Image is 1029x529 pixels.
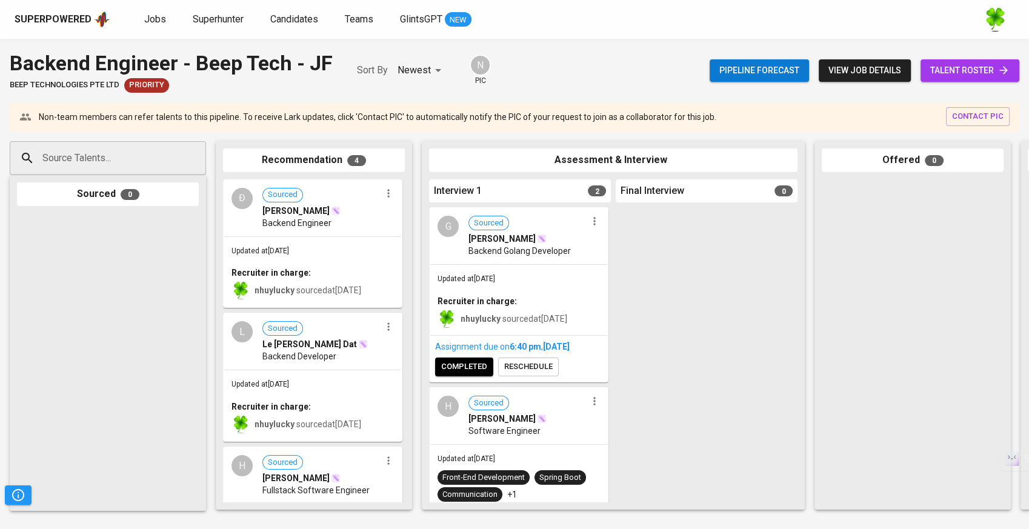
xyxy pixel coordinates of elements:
[470,55,491,86] div: pic
[263,189,302,201] span: Sourced
[921,59,1019,82] a: talent roster
[255,419,361,429] span: sourced at [DATE]
[438,396,459,417] div: H
[468,233,536,245] span: [PERSON_NAME]
[442,489,498,501] div: Communication
[17,182,199,206] div: Sourced
[719,63,799,78] span: Pipeline forecast
[400,12,471,27] a: GlintsGPT NEW
[435,341,602,353] div: Assignment due on ,
[468,413,536,425] span: [PERSON_NAME]
[94,10,110,28] img: app logo
[537,234,547,244] img: magic_wand.svg
[345,12,376,27] a: Teams
[468,245,571,257] span: Backend Golang Developer
[262,205,330,217] span: [PERSON_NAME]
[223,148,405,172] div: Recommendation
[588,185,606,196] span: 2
[710,59,809,82] button: Pipeline forecast
[537,414,547,424] img: magic_wand.svg
[263,323,302,334] span: Sourced
[231,247,289,255] span: Updated at [DATE]
[345,13,373,25] span: Teams
[358,339,368,349] img: magic_wand.svg
[124,78,169,93] div: New Job received from Demand Team
[223,313,402,442] div: LSourcedLe [PERSON_NAME] DatBackend DeveloperUpdated at[DATE]Recruiter in charge:nhuylucky source...
[10,48,333,78] div: Backend Engineer - Beep Tech - JF
[438,310,456,328] img: f9493b8c-82b8-4f41-8722-f5d69bb1b761.jpg
[144,12,168,27] a: Jobs
[262,217,331,229] span: Backend Engineer
[442,472,525,484] div: Front-End Development
[438,274,495,283] span: Updated at [DATE]
[193,13,244,25] span: Superhunter
[231,281,250,299] img: f9493b8c-82b8-4f41-8722-f5d69bb1b761.jpg
[438,296,517,306] b: Recruiter in charge:
[461,314,501,324] b: nhuylucky
[822,148,1004,172] div: Offered
[15,13,92,27] div: Superpowered
[223,179,402,308] div: ĐSourced[PERSON_NAME]Backend EngineerUpdated at[DATE]Recruiter in charge:nhuylucky sourcedat[DATE]
[438,216,459,237] div: G
[468,425,541,437] span: Software Engineer
[231,268,311,278] b: Recruiter in charge:
[331,473,341,483] img: magic_wand.svg
[124,79,169,91] span: Priority
[270,13,318,25] span: Candidates
[925,155,944,166] span: 0
[435,358,493,376] button: completed
[504,360,553,374] span: reschedule
[441,360,487,374] span: completed
[255,285,361,295] span: sourced at [DATE]
[498,358,559,376] button: reschedule
[262,484,370,496] span: Fullstack Software Engineer
[445,14,471,26] span: NEW
[262,338,357,350] span: Le [PERSON_NAME] Dat
[15,10,110,28] a: Superpoweredapp logo
[231,402,311,411] b: Recruiter in charge:
[263,457,302,468] span: Sourced
[255,419,295,429] b: nhuylucky
[429,148,798,172] div: Assessment & Interview
[231,455,253,476] div: H
[983,7,1007,32] img: f9493b8c-82b8-4f41-8722-f5d69bb1b761.jpg
[10,79,119,91] span: Beep Technologies Pte Ltd
[400,13,442,25] span: GlintsGPT
[828,63,901,78] span: view job details
[262,472,330,484] span: [PERSON_NAME]
[510,342,541,351] span: 6:40 PM
[398,63,431,78] p: Newest
[930,63,1010,78] span: talent roster
[121,189,139,200] span: 0
[539,472,581,484] div: Spring Boot
[819,59,911,82] button: view job details
[199,157,202,159] button: Open
[262,350,336,362] span: Backend Developer
[231,415,250,433] img: f9493b8c-82b8-4f41-8722-f5d69bb1b761.jpg
[331,206,341,216] img: magic_wand.svg
[438,454,495,463] span: Updated at [DATE]
[469,218,508,229] span: Sourced
[429,207,608,382] div: GSourced[PERSON_NAME]Backend Golang DeveloperUpdated at[DATE]Recruiter in charge:nhuylucky source...
[5,485,32,505] button: Pipeline Triggers
[347,155,366,166] span: 4
[543,342,570,351] span: [DATE]
[357,63,388,78] p: Sort By
[461,314,567,324] span: sourced at [DATE]
[231,188,253,209] div: Đ
[469,398,508,409] span: Sourced
[434,184,482,198] span: Interview 1
[144,13,166,25] span: Jobs
[255,285,295,295] b: nhuylucky
[398,59,445,82] div: Newest
[470,55,491,76] div: N
[774,185,793,196] span: 0
[952,110,1004,124] span: contact pic
[193,12,246,27] a: Superhunter
[946,107,1010,126] button: contact pic
[507,488,517,501] p: +1
[231,380,289,388] span: Updated at [DATE]
[39,111,716,123] p: Non-team members can refer talents to this pipeline. To receive Lark updates, click 'Contact PIC'...
[231,321,253,342] div: L
[270,12,321,27] a: Candidates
